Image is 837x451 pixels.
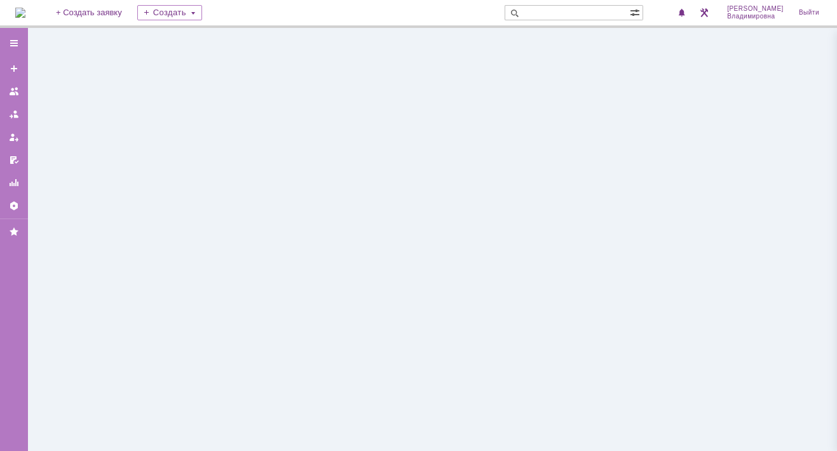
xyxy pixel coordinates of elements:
a: Заявки в моей ответственности [4,104,24,125]
span: Владимировна [727,13,784,20]
a: Заявки на командах [4,81,24,102]
a: Создать заявку [4,58,24,79]
a: Настройки [4,196,24,216]
span: Расширенный поиск [630,6,643,18]
a: Мои согласования [4,150,24,170]
a: Мои заявки [4,127,24,147]
a: Отчеты [4,173,24,193]
div: Создать [137,5,202,20]
span: [PERSON_NAME] [727,5,784,13]
img: logo [15,8,25,18]
a: Перейти в интерфейс администратора [697,5,712,20]
a: Перейти на домашнюю страницу [15,8,25,18]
